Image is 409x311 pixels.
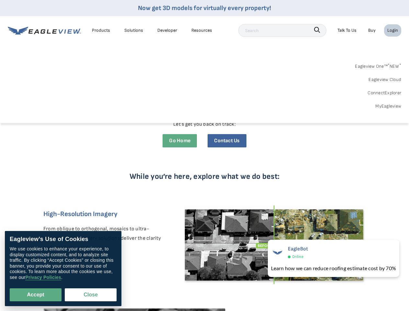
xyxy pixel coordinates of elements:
div: Resources [191,26,212,34]
a: MyEagleview [375,102,401,110]
div: We use cookies to enhance your experience, to display customized content, and to analyze site tra... [10,246,117,280]
div: Products [92,26,110,34]
a: Buy [368,26,376,34]
span: NEW [388,63,401,69]
a: Developer [157,26,177,34]
img: EagleBot [271,246,284,259]
a: ConnectExplorer [368,89,401,97]
div: Learn how we can reduce roofing estimate cost by 70% [271,264,396,272]
div: Solutions [124,26,143,34]
a: Go Home [163,134,197,147]
span: EagleBot [288,246,308,252]
input: Search [238,24,326,37]
a: Contact Us [208,134,246,147]
h6: High-Resolution Imagery [43,209,169,220]
p: While you’re here, explore what we do best: [49,172,360,181]
span: Online [292,253,303,260]
p: Let’s get you back on track: [36,120,373,129]
p: From oblique to orthogonal, mosaics to ultra-resolution, our imagery solutions deliver the clarit... [43,225,169,252]
a: Eagleview One™*NEW* [355,60,401,70]
a: Eagleview Cloud [369,75,401,84]
div: Eagleview’s Use of Cookies [10,236,117,243]
div: Talk To Us [337,26,357,34]
div: Login [387,26,398,34]
button: Accept [10,288,62,301]
img: EagleView Imagery [184,205,366,284]
a: Privacy Policies [25,275,61,280]
a: Now get 3D models for virtually every property! [138,4,271,12]
button: Close [65,288,117,301]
